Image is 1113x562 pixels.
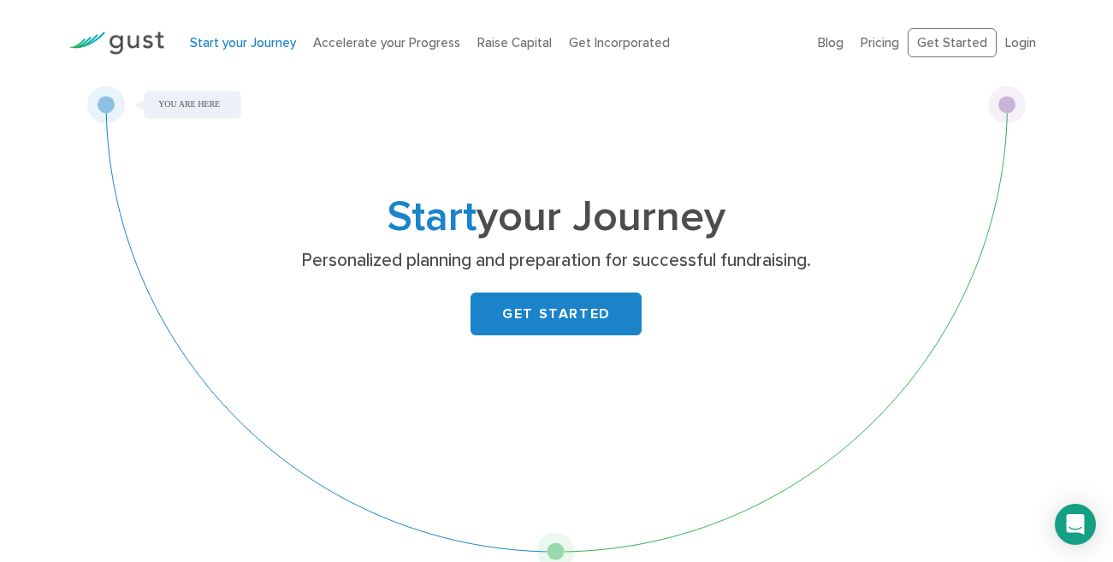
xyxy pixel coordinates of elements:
[1055,504,1096,545] div: Open Intercom Messenger
[218,198,894,237] h1: your Journey
[569,35,670,50] a: Get Incorporated
[861,35,899,50] a: Pricing
[818,35,844,50] a: Blog
[313,35,460,50] a: Accelerate your Progress
[225,249,888,273] p: Personalized planning and preparation for successful fundraising.
[190,35,296,50] a: Start your Journey
[477,35,552,50] a: Raise Capital
[471,293,642,335] a: GET STARTED
[388,192,477,242] span: Start
[68,32,164,55] img: Gust Logo
[908,28,997,58] a: Get Started
[1005,35,1036,50] a: Login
